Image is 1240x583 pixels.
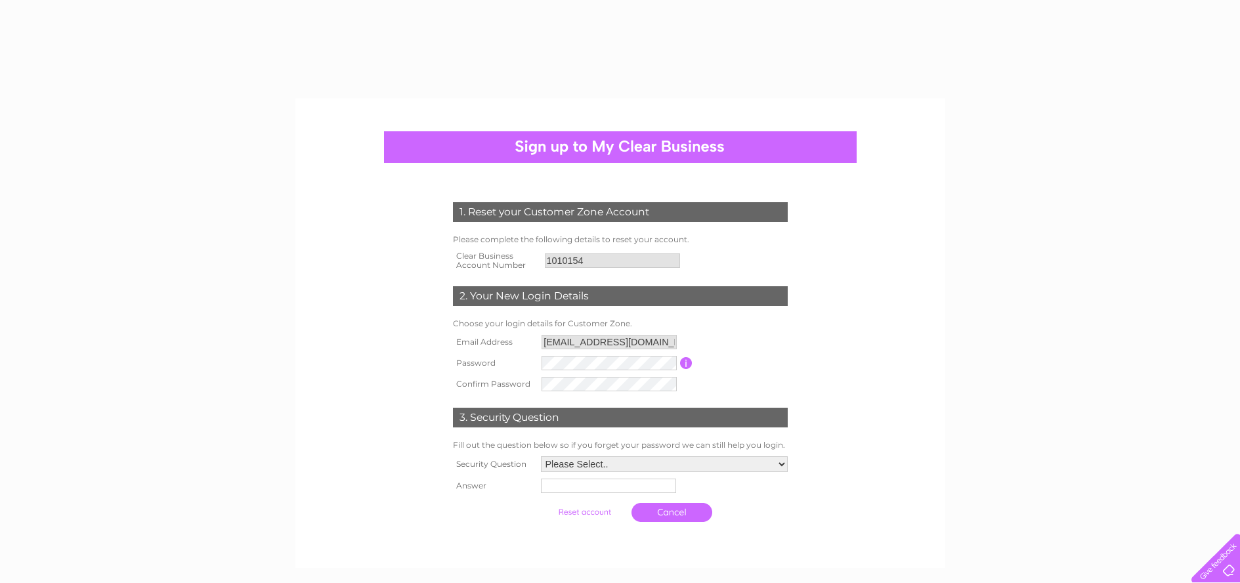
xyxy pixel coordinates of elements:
[544,503,625,521] input: Submit
[450,353,539,374] th: Password
[450,437,791,453] td: Fill out the question below so if you forget your password we can still help you login.
[680,357,693,369] input: Information
[453,286,788,306] div: 2. Your New Login Details
[450,475,538,496] th: Answer
[450,248,542,274] th: Clear Business Account Number
[450,316,791,332] td: Choose your login details for Customer Zone.
[453,408,788,427] div: 3. Security Question
[450,453,538,475] th: Security Question
[631,503,712,522] a: Cancel
[450,232,791,248] td: Please complete the following details to reset your account.
[450,374,539,395] th: Confirm Password
[450,332,539,353] th: Email Address
[453,202,788,222] div: 1. Reset your Customer Zone Account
